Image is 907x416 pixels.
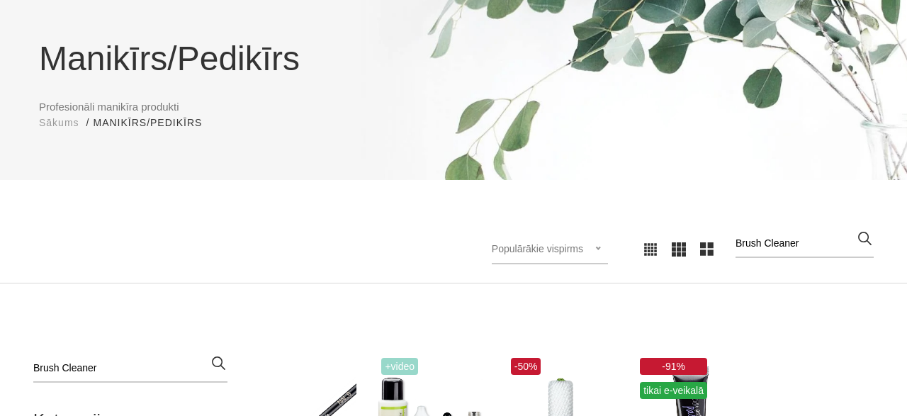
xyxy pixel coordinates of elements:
span: tikai e-veikalā [640,382,707,399]
h1: Manikīrs/Pedikīrs [39,33,868,84]
a: Sākums [39,116,79,130]
span: Populārākie vispirms [492,243,583,254]
input: Meklēt produktus ... [736,230,874,258]
li: Manikīrs/Pedikīrs [93,116,216,130]
span: +Video [381,358,418,375]
span: -50% [511,358,541,375]
div: Profesionāli manikīra produkti [28,33,879,130]
span: Sākums [39,117,79,128]
span: -91% [640,358,707,375]
input: Meklēt produktus ... [33,354,227,383]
